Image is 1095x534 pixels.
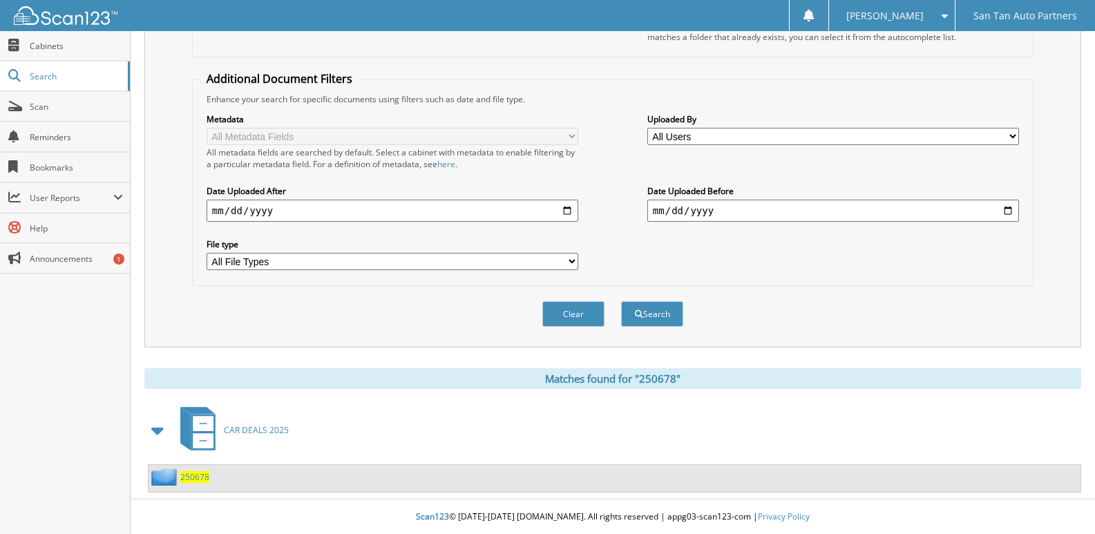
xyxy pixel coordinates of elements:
span: San Tan Auto Partners [973,12,1077,20]
legend: Additional Document Filters [200,71,359,86]
div: Matches found for "250678" [144,368,1081,389]
label: File type [207,238,578,250]
label: Uploaded By [647,113,1019,125]
label: Date Uploaded After [207,185,578,197]
button: Search [621,301,683,327]
a: here [437,158,455,170]
label: Metadata [207,113,578,125]
div: Select a cabinet and begin typing the name of the folder you want to search in. If the name match... [647,19,1019,43]
label: Date Uploaded Before [647,185,1019,197]
span: Reminders [30,131,123,143]
img: folder2.png [151,468,180,486]
div: Enhance your search for specific documents using filters such as date and file type. [200,93,1026,105]
span: Announcements [30,253,123,265]
div: 1 [113,254,124,265]
div: © [DATE]-[DATE] [DOMAIN_NAME]. All rights reserved | appg03-scan123-com | [131,500,1095,534]
span: Bookmarks [30,162,123,173]
div: All metadata fields are searched by default. Select a cabinet with metadata to enable filtering b... [207,146,578,170]
a: CAR DEALS 2025 [172,403,289,457]
button: Clear [542,301,604,327]
span: User Reports [30,192,113,204]
img: scan123-logo-white.svg [14,6,117,25]
a: Privacy Policy [758,511,810,522]
span: Scan123 [416,511,449,522]
a: 250678 [180,471,209,483]
span: Search [30,70,121,82]
span: Scan [30,101,123,113]
span: CAR DEALS 2025 [224,424,289,436]
input: end [647,200,1019,222]
span: Cabinets [30,40,123,52]
input: start [207,200,578,222]
span: Help [30,222,123,234]
span: [PERSON_NAME] [846,12,924,20]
